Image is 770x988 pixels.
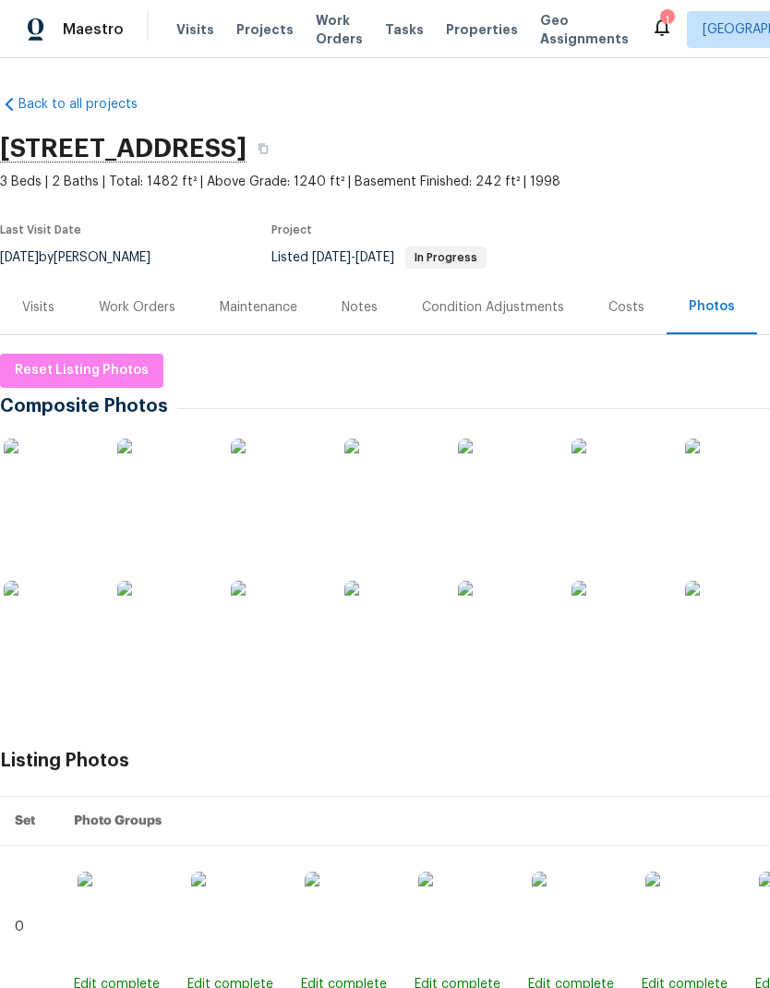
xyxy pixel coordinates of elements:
[540,11,629,48] span: Geo Assignments
[385,23,424,36] span: Tasks
[312,251,351,264] span: [DATE]
[176,20,214,39] span: Visits
[608,298,644,317] div: Costs
[355,251,394,264] span: [DATE]
[316,11,363,48] span: Work Orders
[342,298,378,317] div: Notes
[22,298,54,317] div: Visits
[15,359,149,382] span: Reset Listing Photos
[660,11,673,30] div: 1
[63,20,124,39] span: Maestro
[407,252,485,263] span: In Progress
[236,20,294,39] span: Projects
[312,251,394,264] span: -
[247,132,280,165] button: Copy Address
[220,298,297,317] div: Maintenance
[446,20,518,39] span: Properties
[689,297,735,316] div: Photos
[271,224,312,235] span: Project
[99,298,175,317] div: Work Orders
[271,251,487,264] span: Listed
[422,298,564,317] div: Condition Adjustments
